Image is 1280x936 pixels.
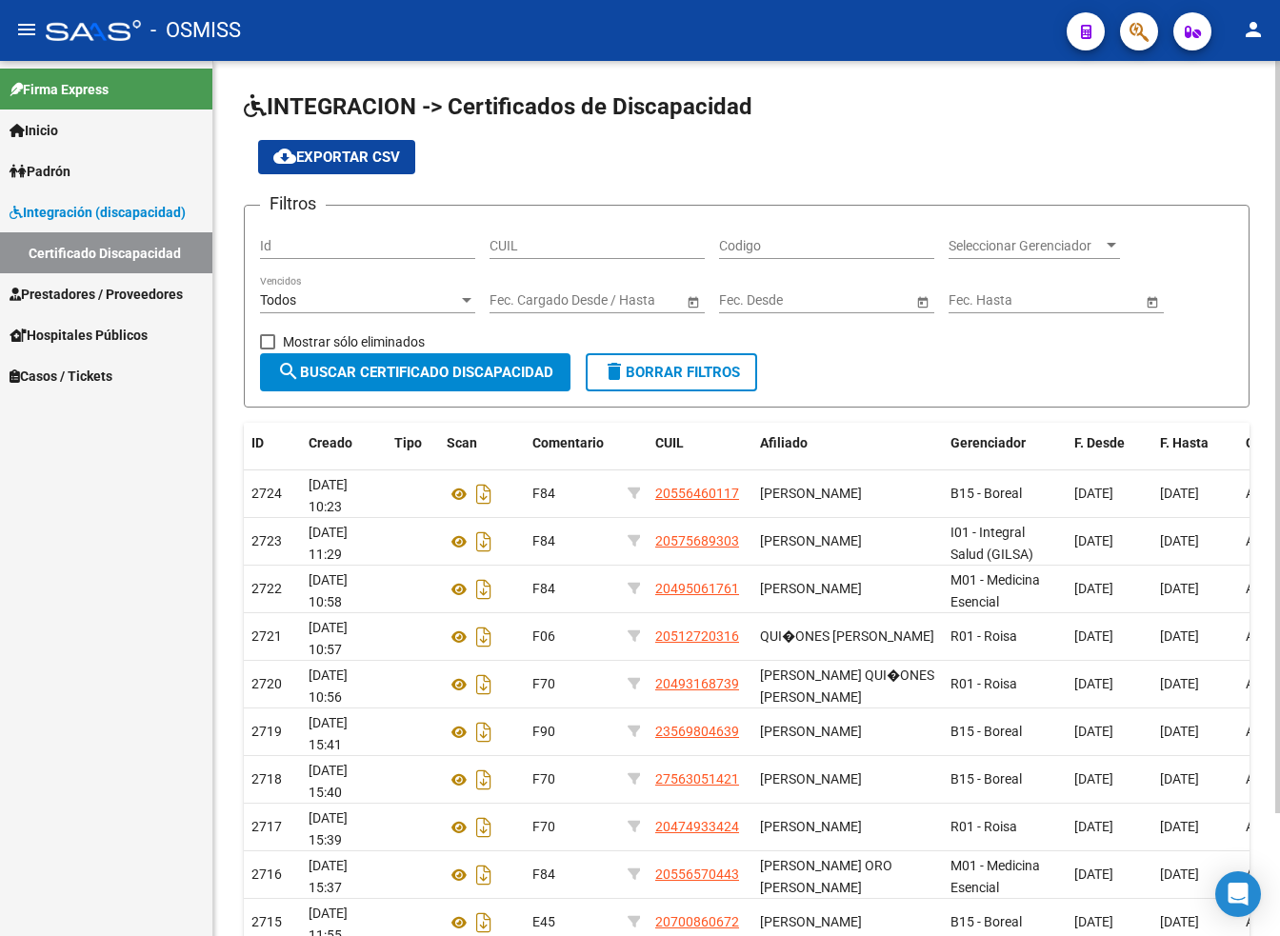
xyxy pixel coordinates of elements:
span: 2716 [251,866,282,882]
button: Open calendar [683,291,703,311]
span: [PERSON_NAME] [760,724,862,739]
span: M01 - Medicina Esencial [950,858,1040,895]
span: [DATE] 15:39 [309,810,348,847]
span: [DATE] [1160,581,1199,596]
span: Integración (discapacidad) [10,202,186,223]
datatable-header-cell: Creado [301,423,387,464]
span: [DATE] [1160,866,1199,882]
mat-icon: person [1242,18,1265,41]
datatable-header-cell: CUIL [648,423,752,464]
span: [DATE] [1074,581,1113,596]
datatable-header-cell: F. Hasta [1152,423,1238,464]
input: Fecha inicio [949,292,1018,309]
span: 20575689303 [655,533,739,548]
span: [DATE] [1074,724,1113,739]
i: Descargar documento [471,574,496,605]
input: Fecha fin [805,292,898,309]
span: [DATE] [1074,866,1113,882]
span: Padrón [10,161,70,182]
span: [PERSON_NAME] [760,486,862,501]
span: B15 - Boreal [950,914,1022,929]
span: 2715 [251,914,282,929]
span: F84 [532,866,555,882]
span: B15 - Boreal [950,724,1022,739]
button: Exportar CSV [258,140,415,174]
span: I01 - Integral Salud (GILSA) [950,525,1033,562]
span: 2724 [251,486,282,501]
span: 2718 [251,771,282,787]
span: Tipo [394,435,422,450]
span: [PERSON_NAME] [760,771,862,787]
span: Exportar CSV [273,149,400,166]
span: [DATE] [1160,676,1199,691]
span: Gerenciador [950,435,1026,450]
span: [DATE] [1074,486,1113,501]
datatable-header-cell: Tipo [387,423,439,464]
span: E45 [532,914,555,929]
span: R01 - Roisa [950,676,1017,691]
i: Descargar documento [471,479,496,509]
span: Prestadores / Proveedores [10,284,183,305]
span: [DATE] [1074,771,1113,787]
button: Buscar Certificado Discapacidad [260,353,570,391]
span: Scan [447,435,477,450]
span: F. Hasta [1160,435,1209,450]
span: F70 [532,771,555,787]
button: Open calendar [912,291,932,311]
span: B15 - Boreal [950,771,1022,787]
mat-icon: delete [603,360,626,383]
span: F06 [532,628,555,644]
i: Descargar documento [471,527,496,557]
span: [DATE] 15:37 [309,858,348,895]
span: 20495061761 [655,581,739,596]
span: CUIL [655,435,684,450]
span: [DATE] [1160,533,1199,548]
span: F90 [532,724,555,739]
i: Descargar documento [471,622,496,652]
span: 20556570443 [655,866,739,882]
span: [DATE] [1160,819,1199,834]
span: Buscar Certificado Discapacidad [277,364,553,381]
span: Creado [309,435,352,450]
i: Descargar documento [471,812,496,843]
span: 20556460117 [655,486,739,501]
mat-icon: menu [15,18,38,41]
span: Seleccionar Gerenciador [949,238,1103,254]
span: 23569804639 [655,724,739,739]
span: R01 - Roisa [950,819,1017,834]
span: M01 - Medicina Esencial [950,572,1040,609]
mat-icon: cloud_download [273,145,296,168]
datatable-header-cell: F. Desde [1067,423,1152,464]
span: ID [251,435,264,450]
span: [PERSON_NAME] ORO [PERSON_NAME] [760,858,892,895]
span: INTEGRACION -> Certificados de Discapacidad [244,93,752,120]
span: 2717 [251,819,282,834]
input: Fecha fin [575,292,669,309]
button: Borrar Filtros [586,353,757,391]
span: [DATE] 11:29 [309,525,348,562]
span: [DATE] [1074,676,1113,691]
span: 20493168739 [655,676,739,691]
span: [PERSON_NAME] [760,533,862,548]
span: [DATE] [1074,819,1113,834]
span: F70 [532,676,555,691]
span: [DATE] 10:23 [309,477,348,514]
span: Casos / Tickets [10,366,112,387]
span: 2720 [251,676,282,691]
span: Firma Express [10,79,109,100]
span: R01 - Roisa [950,628,1017,644]
span: - OSMISS [150,10,241,51]
span: B15 - Boreal [950,486,1022,501]
span: Todos [260,292,296,308]
span: Comentario [532,435,604,450]
span: 20512720316 [655,628,739,644]
span: 2721 [251,628,282,644]
span: 20700860672 [655,914,739,929]
span: [PERSON_NAME] [760,819,862,834]
input: Fecha inicio [490,292,559,309]
input: Fecha inicio [719,292,789,309]
span: F84 [532,533,555,548]
span: [PERSON_NAME] [760,581,862,596]
span: [DATE] 10:58 [309,572,348,609]
span: [DATE] [1074,533,1113,548]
